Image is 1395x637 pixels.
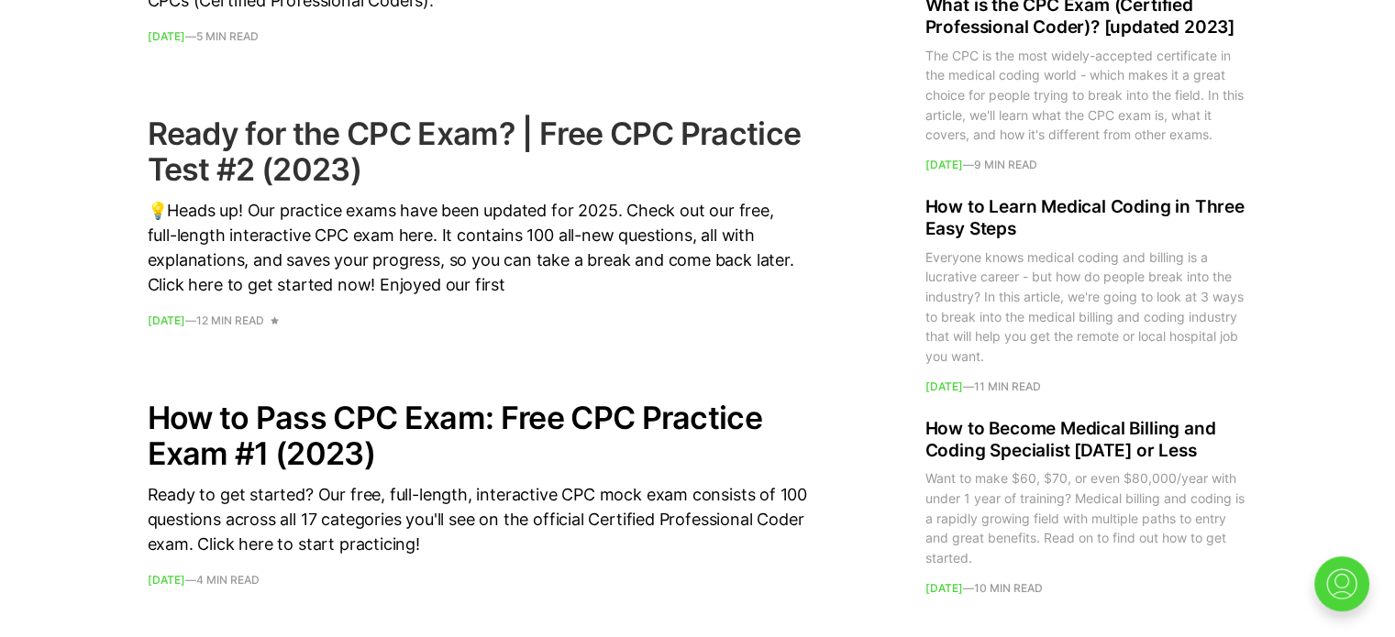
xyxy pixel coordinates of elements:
[925,381,1248,392] footer: —
[925,583,1248,594] footer: —
[148,313,185,327] time: [DATE]
[925,379,963,393] time: [DATE]
[148,400,808,471] h2: How to Pass CPC Exam: Free CPC Practice Exam #1 (2023)
[974,159,1037,170] span: 9 min read
[925,581,963,595] time: [DATE]
[925,158,963,171] time: [DATE]
[148,573,185,587] time: [DATE]
[148,400,808,586] a: How to Pass CPC Exam: Free CPC Practice Exam #1 (2023) Ready to get started? Our free, full-lengt...
[925,468,1248,567] div: Want to make $60, $70, or even $80,000/year with under 1 year of training? Medical billing and co...
[148,29,185,43] time: [DATE]
[974,583,1043,594] span: 10 min read
[148,198,808,297] div: 💡Heads up! Our practice exams have been updated for 2025. Check out our free, full-length interac...
[925,247,1248,367] div: Everyone knows medical coding and billing is a lucrative career - but how do people break into th...
[196,315,264,326] span: 12 min read
[196,31,259,42] span: 5 min read
[148,115,808,187] h2: Ready for the CPC Exam? | Free CPC Practice Test #2 (2023)
[148,31,808,42] footer: —
[974,381,1041,392] span: 11 min read
[925,196,1248,240] h2: How to Learn Medical Coding in Three Easy Steps
[925,418,1248,462] h2: How to Become Medical Billing and Coding Specialist [DATE] or Less
[148,115,808,326] a: Ready for the CPC Exam? | Free CPC Practice Test #2 (2023) 💡Heads up! Our practice exams have bee...
[925,418,1248,594] a: How to Become Medical Billing and Coding Specialist [DATE] or Less Want to make $60, $70, or even...
[148,315,808,326] footer: —
[1299,547,1395,637] iframe: portal-trigger
[925,159,1248,170] footer: —
[196,575,260,586] span: 4 min read
[148,575,808,586] footer: —
[925,196,1248,392] a: How to Learn Medical Coding in Three Easy Steps Everyone knows medical coding and billing is a lu...
[925,46,1248,145] div: The CPC is the most widely-accepted certificate in the medical coding world - which makes it a gr...
[148,482,808,556] div: Ready to get started? Our free, full-length, interactive CPC mock exam consists of 100 questions ...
